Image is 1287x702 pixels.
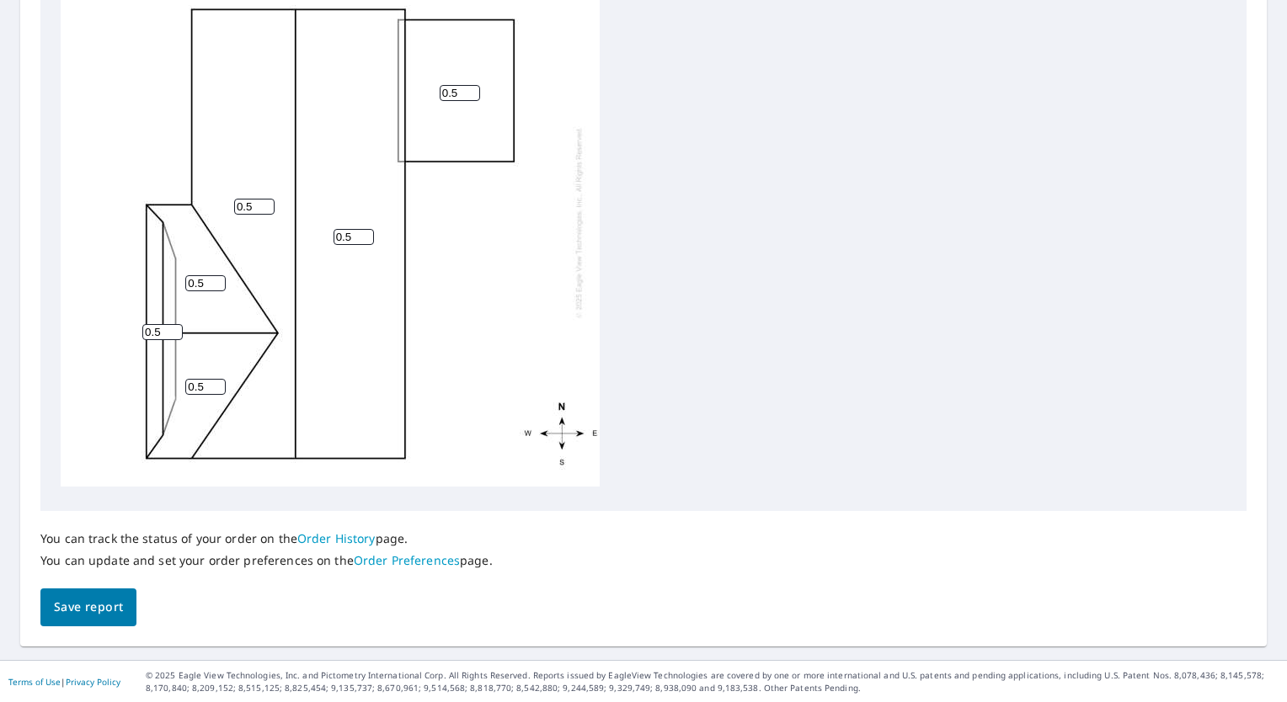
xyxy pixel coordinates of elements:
span: Save report [54,597,123,618]
a: Order Preferences [354,552,460,568]
p: | [8,677,120,687]
p: You can track the status of your order on the page. [40,531,493,546]
p: You can update and set your order preferences on the page. [40,553,493,568]
button: Save report [40,588,136,626]
a: Order History [297,530,376,546]
a: Privacy Policy [66,676,120,688]
p: © 2025 Eagle View Technologies, Inc. and Pictometry International Corp. All Rights Reserved. Repo... [146,669,1279,694]
a: Terms of Use [8,676,61,688]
